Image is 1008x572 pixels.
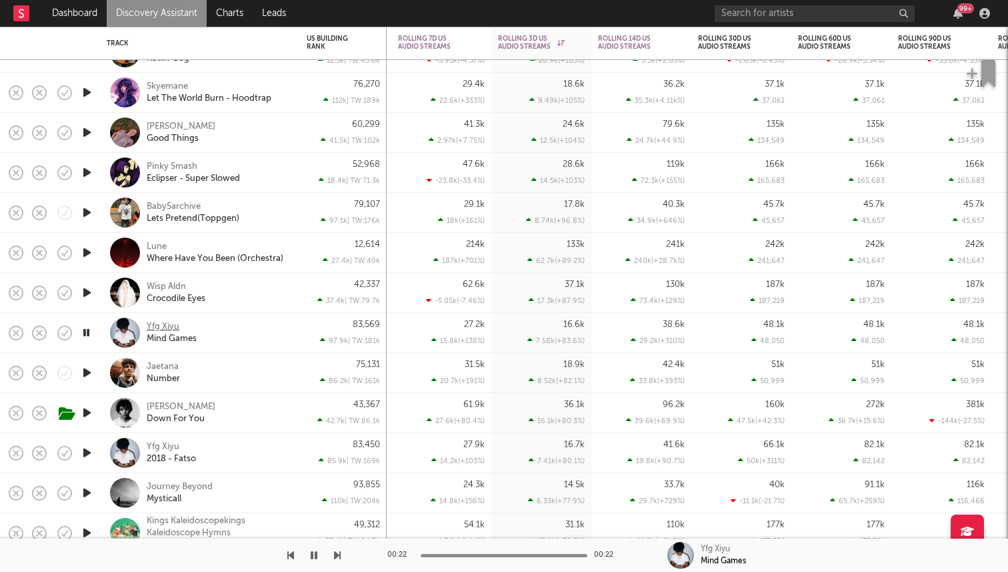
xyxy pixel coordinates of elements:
[663,360,685,369] div: 42.4k
[966,280,985,289] div: 187k
[663,200,685,209] div: 40.3k
[353,441,380,449] div: 83,450
[666,280,685,289] div: 130k
[147,453,196,465] a: 2018 - Fatso
[463,481,485,489] div: 24.3k
[147,201,201,213] a: Baby5archive
[147,241,167,253] a: Lune
[927,56,985,65] div: -55.6k ( -4.53 % )
[431,96,485,105] div: 22.6k ( +333 % )
[307,136,380,145] div: 41.5k | TW: 102k
[531,176,585,185] div: 14.5k ( +103 % )
[107,39,287,47] div: Track
[353,320,380,329] div: 83,569
[464,120,485,129] div: 41.3k
[953,457,985,465] div: 82,142
[750,296,785,305] div: 187,219
[564,441,585,449] div: 16.7k
[353,481,380,489] div: 93,855
[147,441,179,453] a: Yfg Xiyu
[464,521,485,529] div: 54.1k
[749,176,785,185] div: 165,683
[849,256,885,265] div: 241,647
[564,400,585,409] div: 36.1k
[307,457,380,465] div: 85.9k | TW: 169k
[433,256,485,265] div: 187k ( +701 % )
[763,320,785,329] div: 48.1k
[307,296,380,305] div: 37.4k | TW: 79.7k
[953,96,985,105] div: 37,061
[967,120,985,129] div: 135k
[853,457,885,465] div: 82,142
[565,280,585,289] div: 37.1k
[763,441,785,449] div: 66.1k
[965,160,985,169] div: 166k
[763,200,785,209] div: 45.7k
[147,361,179,373] a: Jaetana
[966,400,985,409] div: 381k
[598,35,665,51] div: Rolling 14D US Audio Streams
[628,216,685,225] div: 34.9k ( +646 % )
[866,400,885,409] div: 272k
[766,280,785,289] div: 187k
[830,497,885,505] div: 65.7k ( +259 % )
[147,281,186,293] a: Wisp Aldn
[307,416,380,425] div: 42.7k | TW: 86.1k
[771,360,785,369] div: 51k
[147,373,180,385] a: Number
[356,360,380,369] div: 75,131
[563,80,585,89] div: 18.6k
[147,413,205,425] div: Down For You
[147,133,199,145] a: Good Things
[971,360,985,369] div: 51k
[147,93,271,105] a: Let The World Burn - Hoodtrap
[767,120,785,129] div: 135k
[147,253,283,265] a: Where Have You Been (Orchestra)
[965,240,985,249] div: 242k
[427,537,485,545] div: -1.36k ( -2.44 % )
[749,256,785,265] div: 241,647
[701,543,730,555] div: Yfg Xiyu
[528,497,585,505] div: 6.33k ( +77.9 % )
[498,35,565,51] div: Rolling 3D US Audio Streams
[427,56,485,65] div: -3.93k ( -4.37 % )
[354,200,380,209] div: 79,107
[147,121,215,133] a: [PERSON_NAME]
[829,416,885,425] div: 36.7k ( +15.6 % )
[626,416,685,425] div: 39.6k ( +69.9 % )
[465,360,485,369] div: 31.5k
[353,160,380,169] div: 52,968
[564,481,585,489] div: 14.5k
[147,493,181,505] a: Mysticall
[563,120,585,129] div: 24.6k
[701,555,746,567] div: Mind Games
[466,240,485,249] div: 214k
[147,481,213,493] div: Journey Beyond
[633,56,685,65] div: 3.5k ( +2.03 % )
[863,200,885,209] div: 45.7k
[663,80,685,89] div: 36.2k
[949,497,985,505] div: 116,466
[963,320,985,329] div: 48.1k
[529,96,585,105] div: 9.49k ( +105 % )
[431,376,485,385] div: 20.7k ( +191 % )
[147,401,215,413] a: [PERSON_NAME]
[949,256,985,265] div: 241,647
[426,296,485,305] div: -5.05k ( -7.46 % )
[949,176,985,185] div: 165,683
[951,336,985,345] div: 48,050
[751,336,785,345] div: 48,050
[865,80,885,89] div: 37.1k
[427,416,485,425] div: 27.6k ( +80.4 % )
[849,176,885,185] div: 165,683
[353,80,380,89] div: 76,270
